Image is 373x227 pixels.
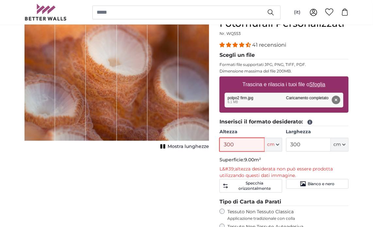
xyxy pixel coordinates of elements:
legend: Inserisci il formato desiderato: [219,118,349,126]
legend: Tipo di Carta da Parati [219,198,349,206]
span: Mostra lunghezze [168,143,209,150]
p: Superficie: [219,157,349,163]
span: Applicazione tradizionale con colla [227,216,349,221]
img: Betterwalls [24,4,67,21]
div: 1 of 1 [24,18,209,151]
label: Tessuto Non Tessuto Classica [227,209,349,221]
button: (it) [289,7,306,18]
span: 4.39 stars [219,42,252,48]
button: cm [265,138,282,152]
button: Specchia orizzontalmente [219,179,282,193]
button: cm [331,138,349,152]
label: Trascina e rilascia i tuoi file o [240,78,328,91]
p: L&#39;altezza desiderata non può essere prodotta utilizzando questi dati immagine. [219,166,349,179]
span: Nr. WQ553 [219,31,241,36]
p: Formati file supportati JPG, PNG, TIFF, PDF. [219,62,349,67]
button: Mostra lunghezze [158,142,209,151]
span: cm [333,141,341,148]
span: Specchia orizzontalmente [230,181,279,191]
span: Bianco e nero [308,181,335,186]
span: cm [267,141,275,148]
label: Larghezza [286,129,349,135]
legend: Scegli un file [219,51,349,59]
span: 9.00m² [244,157,261,163]
span: 41 recensioni [252,42,286,48]
p: Dimensione massima del file 200MB. [219,69,349,74]
button: Bianco e nero [286,179,349,189]
label: Altezza [219,129,282,135]
u: Sfoglia [310,82,326,87]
